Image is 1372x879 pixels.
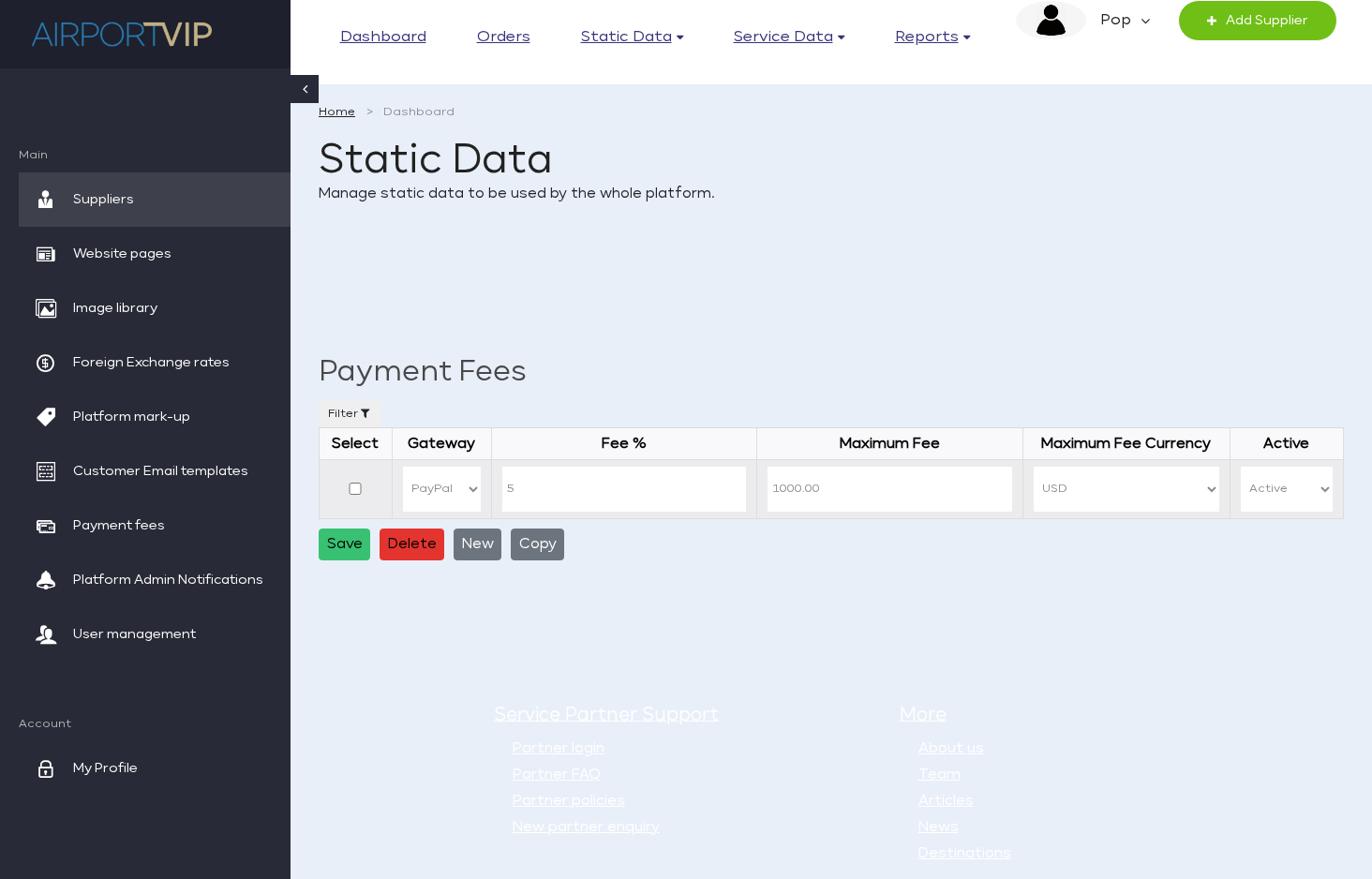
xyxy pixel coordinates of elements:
span: Image library [73,281,157,335]
button: Save [319,529,370,560]
a: About us [918,741,984,755]
button: Copy [511,529,564,560]
h5: More [900,702,1291,728]
span: Platform mark-up [73,390,190,444]
a: News [918,820,959,834]
th: Fee % [491,428,756,460]
span: Website pages [73,227,171,281]
a: Service data [734,23,844,52]
a: Customer Email templates [19,444,291,499]
th: Select [320,428,393,460]
p: Manage static data to be used by the whole platform. [319,183,1344,205]
a: image description Pop [1016,1,1150,40]
span: Customer Email templates [73,444,248,499]
button: Filter [319,401,381,427]
th: Gateway [392,428,491,460]
a: Image library [19,281,291,335]
img: image description [1016,1,1086,39]
h5: Service Partner Support [494,702,886,728]
a: Partner FAQ [513,767,601,782]
a: Partner login [513,741,604,755]
th: Maximum fee [757,428,1022,460]
a: Home [319,103,355,122]
a: Team [918,767,961,782]
a: Website pages [19,227,291,281]
h2: Payment Fees [319,351,1344,394]
h1: Static Data [319,141,1344,183]
span: Payment fees [73,499,165,553]
button: New [454,529,501,560]
a: Articles [918,794,974,808]
span: Platform Admin Notifications [73,553,263,607]
a: Dashboard [340,23,426,52]
a: Orders [477,23,530,52]
a: Platform mark-up [19,390,291,444]
img: company logo here [28,14,216,54]
a: New partner enquiry [513,820,660,834]
span: Suppliers [73,172,134,227]
th: Active [1230,428,1343,460]
li: Dashboard [369,103,455,122]
a: Partner policies [513,794,625,808]
button: Delete [380,529,444,560]
em: Pop [1086,1,1141,40]
a: Foreign Exchange rates [19,335,291,390]
span: Main [19,149,291,163]
a: Suppliers [19,172,291,227]
a: Static data [581,23,683,52]
span: Foreign Exchange rates [73,335,230,390]
a: Platform Admin Notifications [19,553,291,607]
th: Maximum fee currency [1022,428,1230,460]
a: Reports [895,23,970,52]
a: Payment fees [19,499,291,553]
a: Destinations [918,846,1011,860]
span: Add Supplier [1216,1,1308,40]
